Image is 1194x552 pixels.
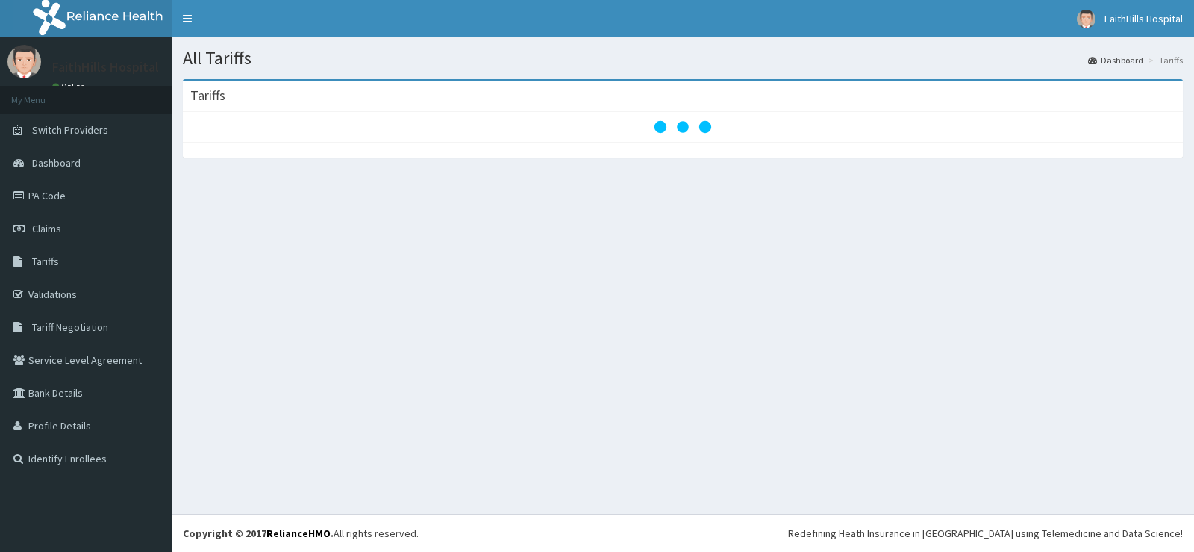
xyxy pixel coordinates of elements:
[183,49,1183,68] h1: All Tariffs
[172,514,1194,552] footer: All rights reserved.
[1088,54,1143,66] a: Dashboard
[32,156,81,170] span: Dashboard
[266,527,331,540] a: RelianceHMO
[183,527,334,540] strong: Copyright © 2017 .
[52,61,159,74] p: FaithHills Hospital
[1077,10,1095,28] img: User Image
[653,97,713,157] svg: audio-loading
[1145,54,1183,66] li: Tariffs
[788,526,1183,541] div: Redefining Heath Insurance in [GEOGRAPHIC_DATA] using Telemedicine and Data Science!
[32,123,108,137] span: Switch Providers
[1104,12,1183,25] span: FaithHills Hospital
[32,255,59,268] span: Tariffs
[190,89,225,102] h3: Tariffs
[32,320,108,334] span: Tariff Negotiation
[7,45,41,78] img: User Image
[52,81,88,92] a: Online
[32,222,61,235] span: Claims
